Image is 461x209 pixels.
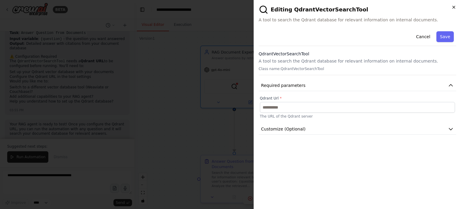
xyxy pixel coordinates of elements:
p: The URL of the Qdrant server [260,114,455,119]
p: A tool to search the Qdrant database for relevant information on internal documents. [259,58,456,64]
button: Customize (Optional) [259,124,456,135]
span: A tool to search the Qdrant database for relevant information on internal documents. [259,17,456,23]
span: Required parameters [261,82,306,88]
h3: QdrantVectorSearchTool [259,51,456,57]
label: Qdrant Url [260,96,455,101]
h2: Editing QdrantVectorSearchTool [259,5,456,14]
img: QdrantVectorSearchTool [259,5,268,14]
p: Class name: QdrantVectorSearchTool [259,66,456,71]
button: Save [436,31,454,42]
button: Required parameters [259,80,456,91]
span: Customize (Optional) [261,126,306,132]
button: Cancel [412,31,434,42]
